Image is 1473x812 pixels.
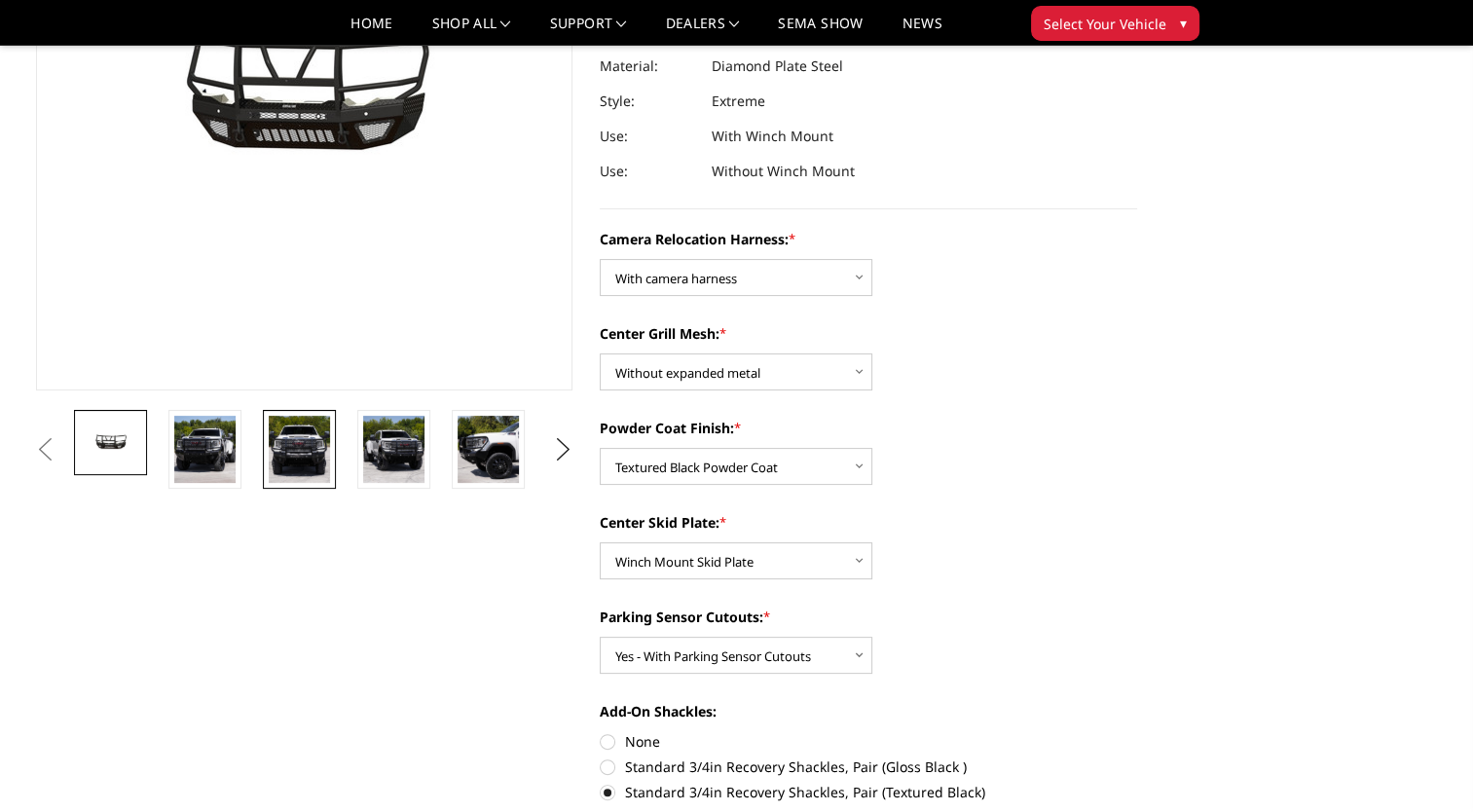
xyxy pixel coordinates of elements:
a: Home [350,17,392,45]
a: Dealers [666,17,740,45]
label: Standard 3/4in Recovery Shackles, Pair (Textured Black) [600,782,1137,802]
dd: Diamond Plate Steel [712,49,843,84]
img: 2020-2023 GMC 2500-3500 - T2 Series - Extreme Front Bumper (receiver or winch) [174,416,236,483]
button: Select Your Vehicle [1031,6,1199,41]
dt: Use: [600,154,697,189]
span: Select Your Vehicle [1044,14,1166,34]
label: Add-On Shackles: [600,701,1137,721]
label: Standard 3/4in Recovery Shackles, Pair (Gloss Black ) [600,757,1137,777]
a: News [902,17,941,45]
label: Center Skid Plate: [600,512,1137,533]
dt: Style: [600,84,697,119]
dt: Use: [600,119,697,154]
dd: With Winch Mount [712,119,833,154]
label: Camera Relocation Harness: [600,229,1137,249]
button: Next [548,435,577,464]
label: None [600,731,1137,752]
img: 2020-2023 GMC 2500-3500 - T2 Series - Extreme Front Bumper (receiver or winch) [80,428,141,458]
label: Powder Coat Finish: [600,418,1137,438]
a: Support [550,17,627,45]
dd: Without Winch Mount [712,154,855,189]
iframe: Chat Widget [1376,719,1473,812]
img: 2020-2023 GMC 2500-3500 - T2 Series - Extreme Front Bumper (receiver or winch) [363,416,424,483]
dt: Material: [600,49,697,84]
a: SEMA Show [778,17,863,45]
button: Previous [31,435,60,464]
dd: Extreme [712,84,765,119]
img: 2020-2023 GMC 2500-3500 - T2 Series - Extreme Front Bumper (receiver or winch) [269,416,330,483]
img: 2020-2023 GMC 2500-3500 - T2 Series - Extreme Front Bumper (receiver or winch) [458,416,519,483]
a: shop all [432,17,511,45]
span: ▾ [1180,13,1187,33]
label: Center Grill Mesh: [600,323,1137,344]
label: Parking Sensor Cutouts: [600,607,1137,627]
